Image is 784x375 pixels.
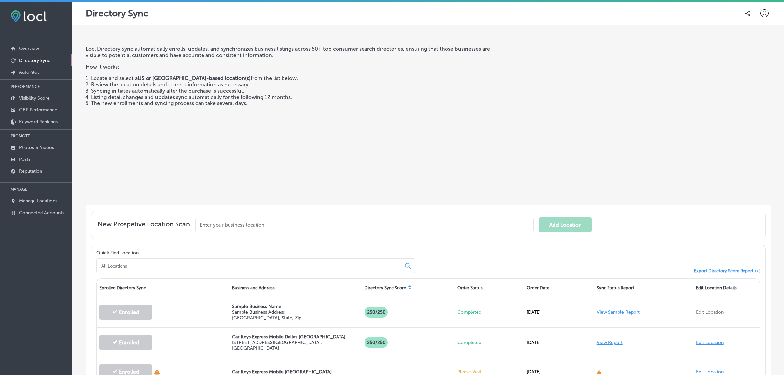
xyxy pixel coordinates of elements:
p: Completed [457,340,522,345]
p: Sample Business Address [232,309,360,315]
p: Sample Business Name [232,304,360,309]
p: Overview [19,46,39,51]
p: Car Keys Express Mobile [GEOGRAPHIC_DATA] [232,369,360,375]
div: Edit Location Details [693,279,760,297]
p: Locl Directory Sync automatically enrolls, updates, and synchronizes business listings across 50+... [86,46,494,58]
p: Posts [19,157,30,162]
p: How it works: [86,58,494,70]
p: [STREET_ADDRESS] [GEOGRAPHIC_DATA], [GEOGRAPHIC_DATA] [232,340,360,351]
p: AutoPilot [19,70,39,75]
a: View Report [597,340,623,345]
input: All Locations [101,263,400,269]
p: Visibility Score [19,95,50,101]
p: Photos & Videos [19,145,54,150]
li: Syncing initiates automatically after the purchase is successful. [91,88,494,94]
a: Edit Location [696,309,724,315]
a: View Sample Report [597,309,640,315]
strong: US or [GEOGRAPHIC_DATA]-based location(s) [138,75,251,81]
button: Add Location [539,217,592,232]
p: Connected Accounts [19,210,64,216]
input: Enter your business location [195,218,534,232]
p: Car Keys Express Mobile Dallas [GEOGRAPHIC_DATA] [232,334,360,340]
p: Please Wait [457,369,522,375]
p: Directory Sync [86,8,148,19]
li: Review the location details and correct information as necessary. [91,81,494,88]
li: Locate and select a from the list below. [91,75,494,81]
button: Enrolled [99,335,152,350]
span: New Prospetive Location Scan [98,220,190,232]
p: - [365,369,452,375]
button: Enrolled [99,305,152,320]
iframe: Locl: Directory Sync Overview [499,46,771,199]
p: Reputation [19,168,42,174]
p: Keyword Rankings [19,119,58,125]
label: Quick Find Location [96,250,139,256]
p: GBP Performance [19,107,57,113]
div: Order Date [524,279,594,297]
div: Business and Address [230,279,362,297]
p: Manage Locations [19,198,57,204]
div: Order Status [455,279,524,297]
li: Listing detail changes and updates sync automatically for the following 12 months. [91,94,494,100]
p: [GEOGRAPHIC_DATA], State, Zip [232,315,360,321]
p: Completed [457,309,522,315]
div: [DATE] [524,333,594,352]
p: 250/250 [365,307,388,318]
li: The new enrollments and syncing process can take several days. [91,100,494,106]
img: fda3e92497d09a02dc62c9cd864e3231.png [11,10,47,22]
div: Sync Status Report [594,279,693,297]
p: 250 /250 [365,337,388,348]
a: Edit Location [696,340,724,345]
span: Export Directory Score Report [694,268,754,273]
a: Edit Location [696,369,724,375]
p: Directory Sync [19,58,50,63]
div: Directory Sync Score [362,279,455,297]
div: Enrolled Directory Sync [97,279,230,297]
div: [DATE] [524,303,594,322]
